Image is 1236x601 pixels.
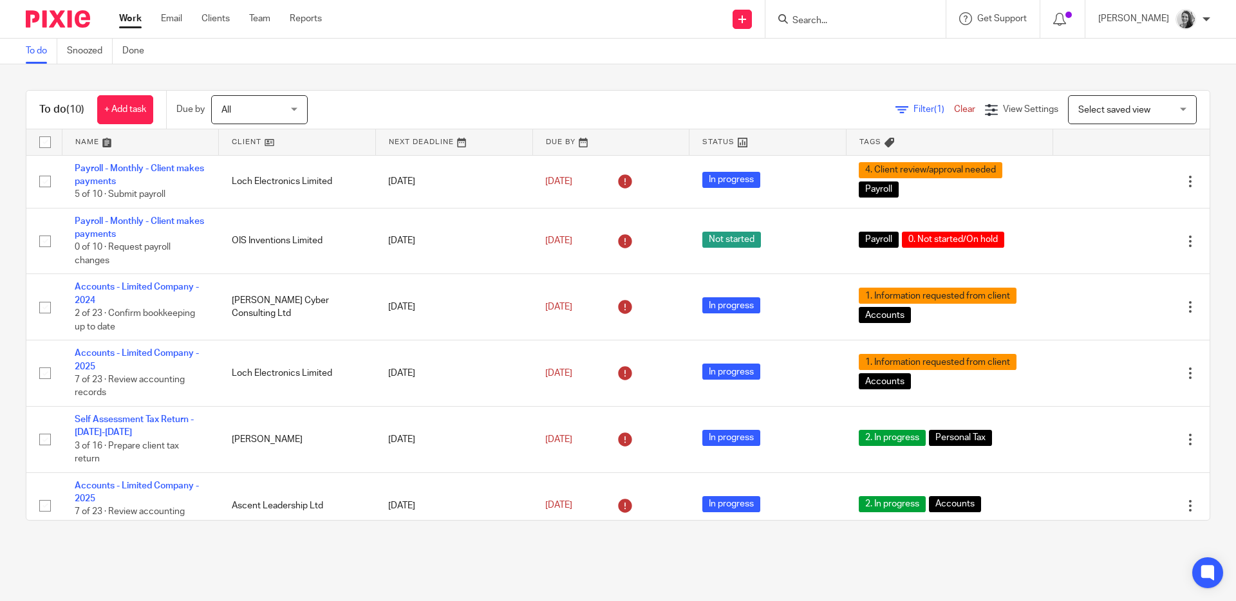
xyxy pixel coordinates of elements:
img: IMG-0056.JPG [1175,9,1196,30]
a: Clear [954,105,975,114]
td: [DATE] [375,155,532,208]
span: (10) [66,104,84,115]
a: Clients [201,12,230,25]
a: + Add task [97,95,153,124]
td: [PERSON_NAME] [219,407,376,473]
span: 4. Client review/approval needed [859,162,1002,178]
span: 1. Information requested from client [859,354,1016,370]
span: 2 of 23 · Confirm bookkeeping up to date [75,309,195,331]
span: In progress [702,172,760,188]
h1: To do [39,103,84,116]
span: Filter [913,105,954,114]
span: [DATE] [545,236,572,245]
td: OIS Inventions Limited [219,208,376,274]
span: Accounts [859,373,911,389]
td: [DATE] [375,407,532,473]
span: Not started [702,232,761,248]
span: [DATE] [545,435,572,444]
a: Accounts - Limited Company - 2025 [75,349,199,371]
a: Done [122,39,154,64]
span: Accounts [929,496,981,512]
span: All [221,106,231,115]
a: Payroll - Monthly - Client makes payments [75,217,204,239]
span: Payroll [859,232,899,248]
input: Search [791,15,907,27]
td: [DATE] [375,274,532,340]
td: [DATE] [375,340,532,407]
p: Due by [176,103,205,116]
span: [DATE] [545,302,572,311]
a: Self Assessment Tax Return - [DATE]-[DATE] [75,415,194,437]
span: [DATE] [545,177,572,186]
span: [DATE] [545,369,572,378]
span: 2. In progress [859,496,926,512]
a: Work [119,12,142,25]
td: Loch Electronics Limited [219,340,376,407]
span: [DATE] [545,501,572,510]
td: [DATE] [375,472,532,539]
td: [DATE] [375,208,532,274]
span: Accounts [859,307,911,323]
span: 0 of 10 · Request payroll changes [75,243,171,266]
a: Snoozed [67,39,113,64]
span: 7 of 23 · Review accounting records [75,508,185,530]
span: Personal Tax [929,430,992,446]
p: [PERSON_NAME] [1098,12,1169,25]
span: View Settings [1003,105,1058,114]
td: [PERSON_NAME] Cyber Consulting Ltd [219,274,376,340]
span: In progress [702,364,760,380]
a: Reports [290,12,322,25]
span: Get Support [977,14,1027,23]
a: Email [161,12,182,25]
span: 0. Not started/On hold [902,232,1004,248]
span: 1. Information requested from client [859,288,1016,304]
span: In progress [702,496,760,512]
span: 2. In progress [859,430,926,446]
span: Select saved view [1078,106,1150,115]
td: Loch Electronics Limited [219,155,376,208]
span: 3 of 16 · Prepare client tax return [75,441,179,464]
span: Payroll [859,181,899,198]
a: Accounts - Limited Company - 2024 [75,282,199,304]
span: Tags [859,138,881,145]
img: Pixie [26,10,90,28]
span: In progress [702,430,760,446]
span: 7 of 23 · Review accounting records [75,375,185,398]
span: 5 of 10 · Submit payroll [75,190,165,199]
span: (1) [934,105,944,114]
a: Team [249,12,270,25]
a: Payroll - Monthly - Client makes payments [75,164,204,186]
a: Accounts - Limited Company - 2025 [75,481,199,503]
a: To do [26,39,57,64]
span: In progress [702,297,760,313]
td: Ascent Leadership Ltd [219,472,376,539]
